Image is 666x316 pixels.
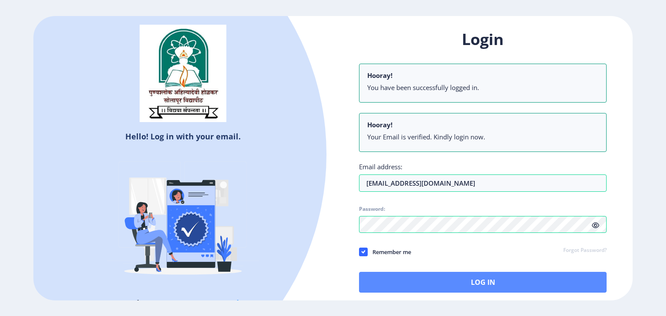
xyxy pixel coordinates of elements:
h1: Login [359,29,607,50]
button: Log In [359,272,607,293]
img: Verified-rafiki.svg [107,145,259,297]
input: Email address [359,174,607,192]
a: Forgot Password? [563,247,607,255]
label: Password: [359,206,385,213]
h5: Don't have an account? [40,297,326,310]
b: Hooray! [367,120,392,129]
label: Email address: [359,162,402,171]
b: Hooray! [367,71,392,80]
li: Your Email is verified. Kindly login now. [367,132,598,141]
img: sulogo.png [140,25,226,123]
a: Register [219,297,258,310]
span: Remember me [368,247,411,257]
li: You have been successfully logged in. [367,83,598,92]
